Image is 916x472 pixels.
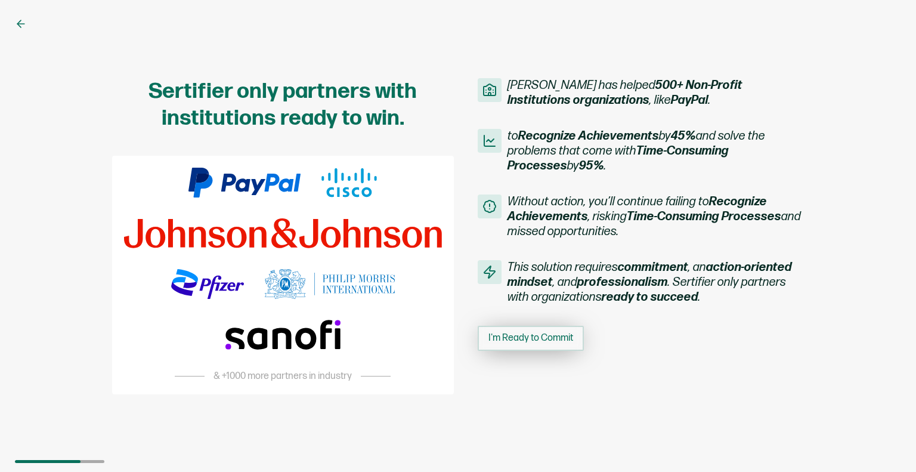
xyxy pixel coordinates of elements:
[507,78,742,107] b: 500+ Non-Profit Institutions organizations
[627,209,781,224] b: Time-Consuming Processes
[507,260,792,289] b: action-oriented mindset
[518,129,659,143] b: Recognize Achievements
[225,320,340,350] img: sanofi-logo.svg
[507,195,804,239] span: Without action, you’ll continue failing to , risking and missed opportunities.
[671,129,696,143] b: 45%
[112,78,454,132] h1: Sertifier only partners with institutions ready to win.
[579,159,604,173] b: 95%
[618,260,688,274] b: commitment
[717,338,916,472] iframe: Chat Widget
[171,269,244,299] img: pfizer-logo.svg
[124,218,442,248] img: jj-logo.svg
[488,334,573,343] span: I'm Ready to Commit
[507,78,804,108] span: [PERSON_NAME] has helped , like .
[265,269,395,299] img: philip-morris-logo.svg
[671,93,708,107] b: PayPal
[602,290,698,304] b: ready to succeed
[478,326,584,351] button: I'm Ready to Commit
[507,260,804,305] span: This solution requires , an , and . Sertifier only partners with organizations .
[507,129,804,174] span: to by and solve the problems that come with by .
[507,195,767,224] b: Recognize Achievements
[213,371,352,382] span: & +1000 more partners in industry
[188,168,301,198] img: paypal-logo.svg
[507,144,729,173] b: Time-Consuming Processes
[321,168,377,198] img: cisco-logo.svg
[577,275,668,289] b: professionalism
